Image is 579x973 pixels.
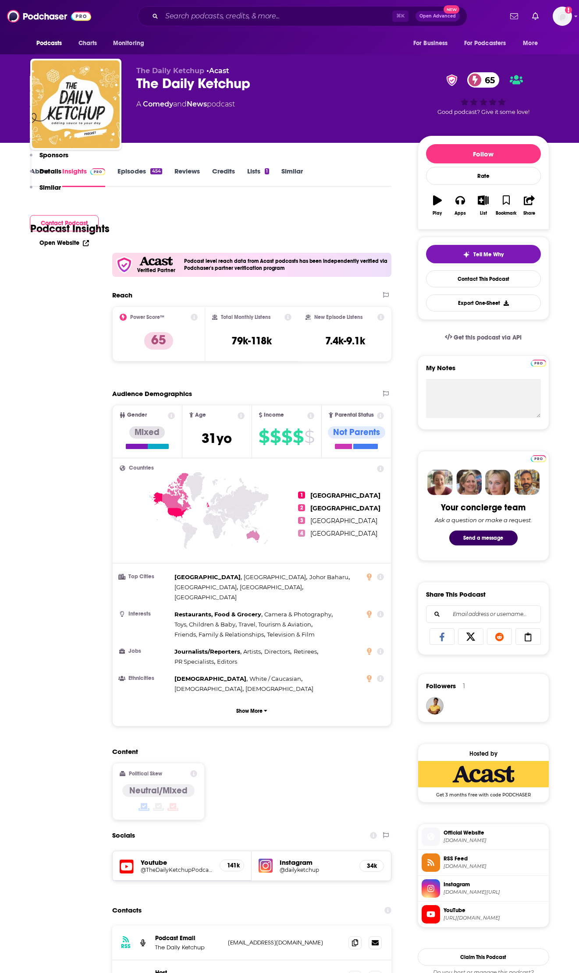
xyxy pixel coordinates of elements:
button: Apps [449,190,472,221]
span: Directors [264,648,290,655]
span: , [174,582,238,592]
span: 65 [476,72,499,88]
span: , [174,572,242,582]
span: Artists [243,648,261,655]
a: YouTube[URL][DOMAIN_NAME] [422,905,545,923]
span: New [444,5,459,14]
button: List [472,190,494,221]
span: , [174,684,244,694]
div: 1 [463,682,465,690]
img: Barbara Profile [456,470,482,495]
span: , [174,619,237,630]
a: Get this podcast via API [438,327,529,348]
a: Open Website [39,239,89,247]
p: Details [39,167,61,175]
a: Similar [281,167,303,187]
a: Charts [73,35,103,52]
span: Camera & Photography [264,611,331,618]
span: PR Specialists [174,658,214,665]
p: [EMAIL_ADDRESS][DOMAIN_NAME] [228,939,342,946]
h2: Contacts [112,902,142,919]
span: More [523,37,538,50]
span: Restaurants, Food & Grocery [174,611,261,618]
span: anchor.fm [444,837,545,844]
img: verfied icon [116,256,133,273]
span: Monitoring [113,37,144,50]
span: Retirees [294,648,317,655]
span: [GEOGRAPHIC_DATA] [240,584,302,591]
span: $ [259,430,269,444]
button: Play [426,190,449,221]
a: Comedy [143,100,173,108]
span: , [243,647,262,657]
div: Mixed [129,426,165,439]
div: Play [433,211,442,216]
span: [GEOGRAPHIC_DATA] [244,573,306,580]
span: White / Caucasian [249,675,301,682]
span: [GEOGRAPHIC_DATA] [174,573,241,580]
img: tell me why sparkle [463,251,470,258]
h2: Content [112,747,385,756]
button: Contact Podcast [30,215,99,231]
p: Similar [39,183,61,191]
span: , [238,619,313,630]
span: For Business [413,37,448,50]
span: $ [293,430,303,444]
span: 2 [298,504,305,511]
a: Contact This Podcast [426,270,541,287]
a: RSS Feed[DOMAIN_NAME] [422,853,545,872]
span: , [294,647,318,657]
button: open menu [30,35,74,52]
span: , [174,647,242,657]
a: Acast Deal: Get 3 months free with code PODCHASER [418,761,549,797]
h5: @TheDailyKetchupPodcast [141,867,213,873]
p: Show More [236,708,263,714]
span: Johor Baharu [309,573,348,580]
h3: Share This Podcast [426,590,486,598]
span: [DEMOGRAPHIC_DATA] [174,685,242,692]
img: Acast [139,257,173,266]
button: open menu [107,35,156,52]
span: https://www.youtube.com/@TheDailyKetchupPodcast [444,915,545,921]
span: Instagram [444,881,545,888]
span: , [264,647,291,657]
span: Official Website [444,829,545,837]
button: Claim This Podcast [418,948,549,966]
img: Podchaser - Follow, Share and Rate Podcasts [7,8,91,25]
span: • [206,67,229,75]
span: Charts [78,37,97,50]
h2: Political Skew [129,771,162,777]
span: For Podcasters [464,37,506,50]
a: Pro website [531,358,546,367]
a: @dailyketchup [280,867,352,873]
label: My Notes [426,364,541,379]
a: Show notifications dropdown [507,9,522,24]
img: Sydney Profile [427,470,453,495]
a: rindo [426,697,444,715]
span: Tell Me Why [473,251,504,258]
h5: 141k [227,862,237,869]
h4: Neutral/Mixed [129,785,188,796]
h3: Ethnicities [120,676,171,681]
a: Share on X/Twitter [458,628,483,645]
button: Export One-Sheet [426,294,541,311]
img: Podchaser Pro [531,360,546,367]
span: YouTube [444,906,545,914]
div: List [480,211,487,216]
img: Jon Profile [514,470,540,495]
h5: 34k [367,862,377,870]
span: [GEOGRAPHIC_DATA] [310,504,380,512]
span: Editors [217,658,237,665]
span: [GEOGRAPHIC_DATA] [310,492,380,499]
div: Not Parents [328,426,385,439]
span: Income [264,412,284,418]
h5: Verified Partner [137,268,175,273]
span: Gender [127,412,147,418]
span: instagram.com/dailyketchup [444,889,545,895]
span: Television & Film [267,631,315,638]
span: $ [304,430,314,444]
button: tell me why sparkleTell Me Why [426,245,541,263]
span: , [174,609,263,619]
img: iconImage [259,859,273,873]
